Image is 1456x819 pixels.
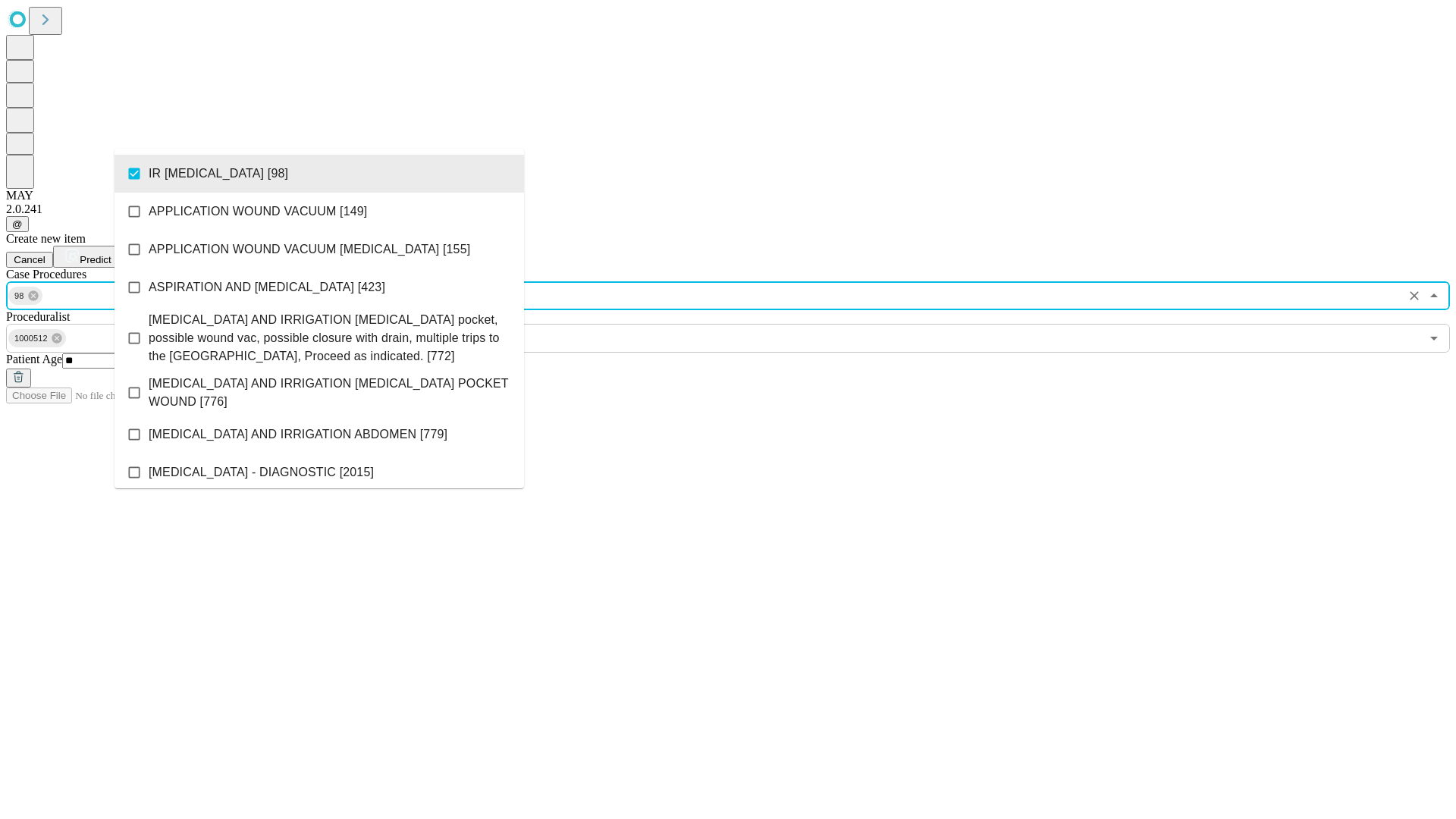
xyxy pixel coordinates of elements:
[6,216,29,232] button: @
[149,278,385,297] span: ASPIRATION AND [MEDICAL_DATA] [423]
[6,268,86,281] span: Scheduled Procedure
[1423,285,1445,306] button: Close
[6,310,70,323] span: Proceduralist
[1404,285,1425,306] button: Clear
[1423,328,1445,349] button: Open
[149,375,512,411] span: [MEDICAL_DATA] AND IRRIGATION [MEDICAL_DATA] POCKET WOUND [776]
[8,329,66,347] div: 1000512
[6,252,53,268] button: Cancel
[6,232,86,245] span: Create new item
[149,202,367,221] span: APPLICATION WOUND VACUUM [149]
[8,330,54,347] span: 1000512
[6,189,1450,202] div: MAY
[12,218,23,230] span: @
[80,254,111,265] span: Predict
[8,287,42,305] div: 98
[14,254,45,265] span: Cancel
[149,240,470,259] span: APPLICATION WOUND VACUUM [MEDICAL_DATA] [155]
[149,165,288,183] span: IR [MEDICAL_DATA] [98]
[149,311,512,366] span: [MEDICAL_DATA] AND IRRIGATION [MEDICAL_DATA] pocket, possible wound vac, possible closure with dr...
[149,463,374,482] span: [MEDICAL_DATA] - DIAGNOSTIC [2015]
[149,425,447,444] span: [MEDICAL_DATA] AND IRRIGATION ABDOMEN [779]
[8,287,30,305] span: 98
[6,202,1450,216] div: 2.0.241
[6,353,62,366] span: Patient Age
[53,246,123,268] button: Predict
